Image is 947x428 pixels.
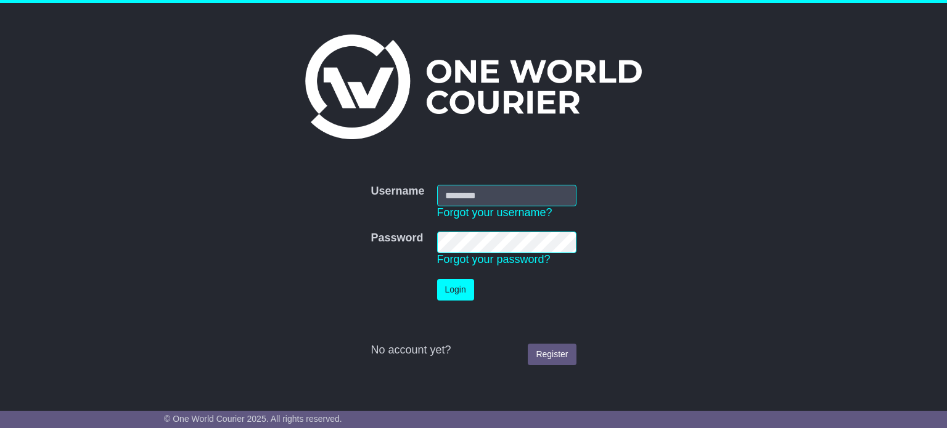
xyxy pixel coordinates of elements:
[528,344,576,365] a: Register
[371,344,576,357] div: No account yet?
[371,185,424,198] label: Username
[437,253,551,265] a: Forgot your password?
[371,232,423,245] label: Password
[437,279,474,301] button: Login
[164,414,342,424] span: © One World Courier 2025. All rights reserved.
[437,206,552,219] a: Forgot your username?
[305,34,642,139] img: One World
